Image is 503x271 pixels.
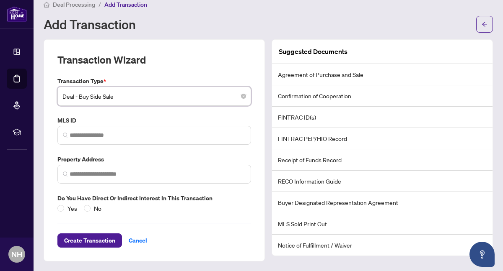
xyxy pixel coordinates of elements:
[57,233,122,248] button: Create Transaction
[272,107,493,128] li: FINTRAC ID(s)
[91,204,105,213] span: No
[469,242,495,267] button: Open asap
[57,53,146,66] h2: Transaction Wizard
[44,18,136,31] h1: Add Transaction
[482,21,487,27] span: arrow-left
[7,6,27,22] img: logo
[63,171,68,176] img: search_icon
[272,85,493,107] li: Confirmation of Cooperation
[272,128,493,149] li: FINTRAC PEP/HIO Record
[57,155,251,164] label: Property Address
[129,234,147,247] span: Cancel
[279,46,347,57] article: Suggested Documents
[57,77,251,86] label: Transaction Type
[272,213,493,235] li: MLS Sold Print Out
[44,2,49,8] span: home
[64,234,115,247] span: Create Transaction
[63,133,68,138] img: search_icon
[53,1,95,8] span: Deal Processing
[272,235,493,256] li: Notice of Fulfillment / Waiver
[64,204,80,213] span: Yes
[272,64,493,85] li: Agreement of Purchase and Sale
[57,116,251,125] label: MLS ID
[272,171,493,192] li: RECO Information Guide
[104,1,147,8] span: Add Transaction
[241,94,246,99] span: close-circle
[62,88,246,104] span: Deal - Buy Side Sale
[57,194,251,203] label: Do you have direct or indirect interest in this transaction
[122,233,154,248] button: Cancel
[11,248,22,260] span: NH
[272,149,493,171] li: Receipt of Funds Record
[272,192,493,213] li: Buyer Designated Representation Agreement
